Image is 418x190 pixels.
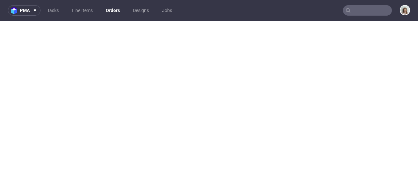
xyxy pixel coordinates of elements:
a: Jobs [158,5,176,16]
a: Line Items [68,5,97,16]
a: Orders [102,5,124,16]
button: pma [8,5,40,16]
img: logo [11,7,20,14]
a: Tasks [43,5,63,16]
a: Designs [129,5,153,16]
span: pma [20,8,30,13]
img: Monika Poźniak [400,6,410,15]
